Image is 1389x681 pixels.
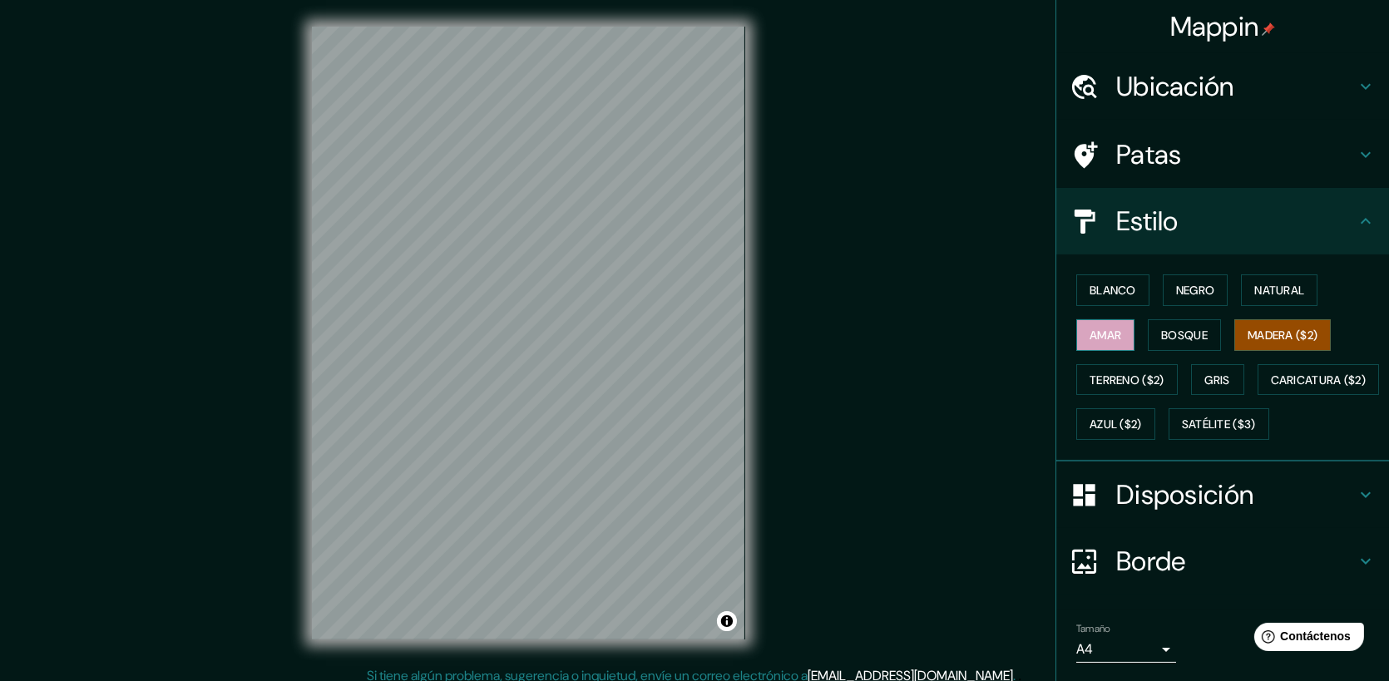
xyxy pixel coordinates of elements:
button: Amar [1076,319,1134,351]
font: Terreno ($2) [1090,373,1164,387]
font: Disposición [1116,477,1253,512]
font: Satélite ($3) [1182,417,1256,432]
font: Natural [1254,283,1304,298]
button: Caricatura ($2) [1258,364,1380,396]
div: Estilo [1056,188,1389,254]
font: Estilo [1116,204,1179,239]
img: pin-icon.png [1262,22,1275,36]
div: Patas [1056,121,1389,188]
font: Patas [1116,137,1182,172]
button: Blanco [1076,274,1149,306]
font: Gris [1205,373,1230,387]
div: Borde [1056,528,1389,595]
font: Bosque [1161,328,1208,343]
button: Azul ($2) [1076,408,1155,440]
iframe: Lanzador de widgets de ayuda [1241,616,1371,663]
canvas: Mapa [312,27,745,639]
button: Satélite ($3) [1169,408,1269,440]
font: Azul ($2) [1090,417,1142,432]
button: Bosque [1148,319,1221,351]
div: Ubicación [1056,53,1389,120]
button: Terreno ($2) [1076,364,1178,396]
font: Ubicación [1116,69,1234,104]
button: Activar o desactivar atribución [717,611,737,631]
font: Amar [1090,328,1121,343]
font: Caricatura ($2) [1271,373,1367,387]
button: Madera ($2) [1234,319,1331,351]
button: Negro [1163,274,1228,306]
font: Madera ($2) [1248,328,1317,343]
button: Gris [1191,364,1244,396]
div: Disposición [1056,461,1389,528]
font: Negro [1176,283,1215,298]
font: Mappin [1170,9,1259,44]
font: Tamaño [1076,622,1110,635]
font: Borde [1116,544,1186,579]
font: A4 [1076,640,1093,658]
button: Natural [1241,274,1317,306]
font: Blanco [1090,283,1136,298]
div: A4 [1076,636,1176,663]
